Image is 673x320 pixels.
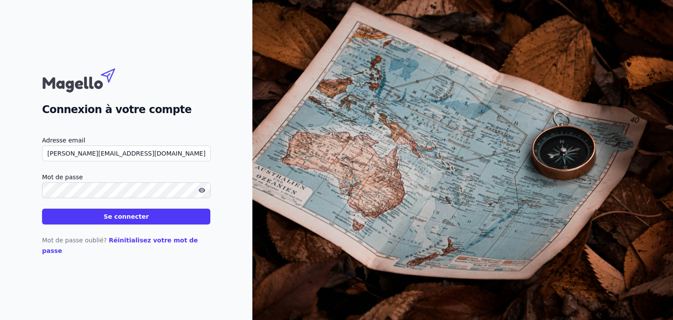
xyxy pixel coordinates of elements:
[42,135,210,146] label: Adresse email
[42,64,134,95] img: Magello
[42,102,210,117] h2: Connexion à votre compte
[42,235,210,256] p: Mot de passe oublié?
[42,209,210,224] button: Se connecter
[42,172,210,182] label: Mot de passe
[42,237,198,254] a: Réinitialisez votre mot de passe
